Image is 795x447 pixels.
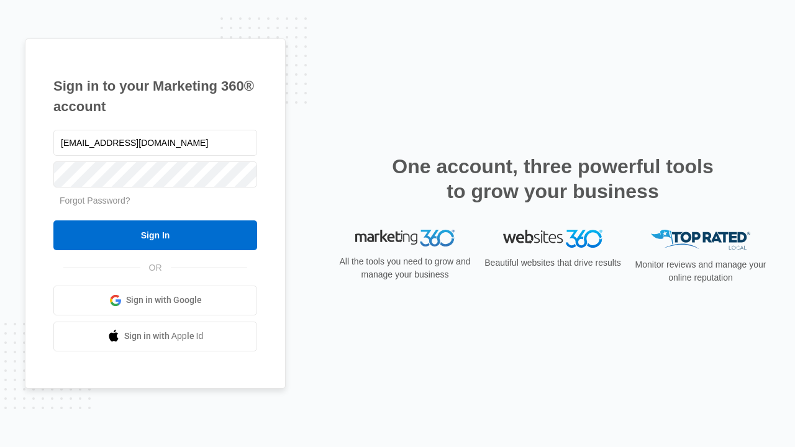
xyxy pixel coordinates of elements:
[53,322,257,351] a: Sign in with Apple Id
[126,294,202,307] span: Sign in with Google
[124,330,204,343] span: Sign in with Apple Id
[355,230,455,247] img: Marketing 360
[53,76,257,117] h1: Sign in to your Marketing 360® account
[335,255,475,281] p: All the tools you need to grow and manage your business
[503,230,602,248] img: Websites 360
[53,220,257,250] input: Sign In
[53,130,257,156] input: Email
[53,286,257,315] a: Sign in with Google
[140,261,171,274] span: OR
[388,154,717,204] h2: One account, three powerful tools to grow your business
[60,196,130,205] a: Forgot Password?
[651,230,750,250] img: Top Rated Local
[483,256,622,269] p: Beautiful websites that drive results
[631,258,770,284] p: Monitor reviews and manage your online reputation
